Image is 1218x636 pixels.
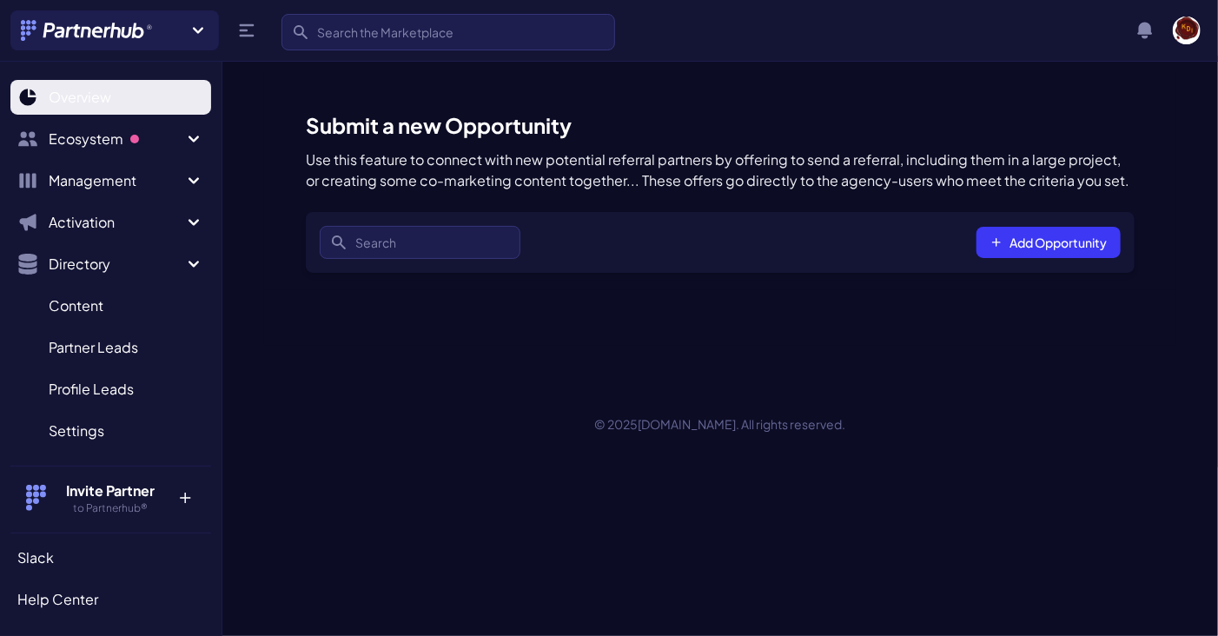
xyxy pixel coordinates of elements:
a: Help Center [10,582,211,617]
span: Ecosystem [49,129,183,149]
a: Content [10,288,211,323]
span: Management [49,170,183,191]
span: Settings [49,421,104,441]
span: Slack [17,547,54,568]
button: Activation [10,205,211,240]
p: + [167,480,204,508]
input: Search [320,226,520,259]
span: Profile Leads [49,379,134,400]
input: Search the Marketplace [281,14,615,50]
p: © 2025 . All rights reserved. [222,415,1218,433]
h1: Submit a new Opportunity [306,111,1135,139]
img: Partnerhub® Logo [21,20,154,41]
h4: Invite Partner [55,480,167,501]
button: Add Opportunity [976,227,1121,258]
aside: Related articles [264,290,1176,346]
a: Profile Leads [10,372,211,407]
p: Use this feature to connect with new potential referral partners by offering to send a referral, ... [306,149,1135,191]
button: Directory [10,247,211,282]
span: Overview [49,87,111,108]
span: Partner Leads [49,337,138,358]
a: Partner Leads [10,330,211,365]
a: [DOMAIN_NAME] [639,416,737,432]
a: Settings [10,414,211,448]
span: Activation [49,212,183,233]
span: Help Center [17,589,98,610]
span: Content [49,295,103,316]
span: Directory [49,254,183,275]
button: Management [10,163,211,198]
h5: to Partnerhub® [55,501,167,515]
img: user photo [1173,17,1201,44]
a: Slack [10,540,211,575]
button: Invite Partner to Partnerhub® + [10,466,211,529]
button: Ecosystem [10,122,211,156]
a: Overview [10,80,211,115]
